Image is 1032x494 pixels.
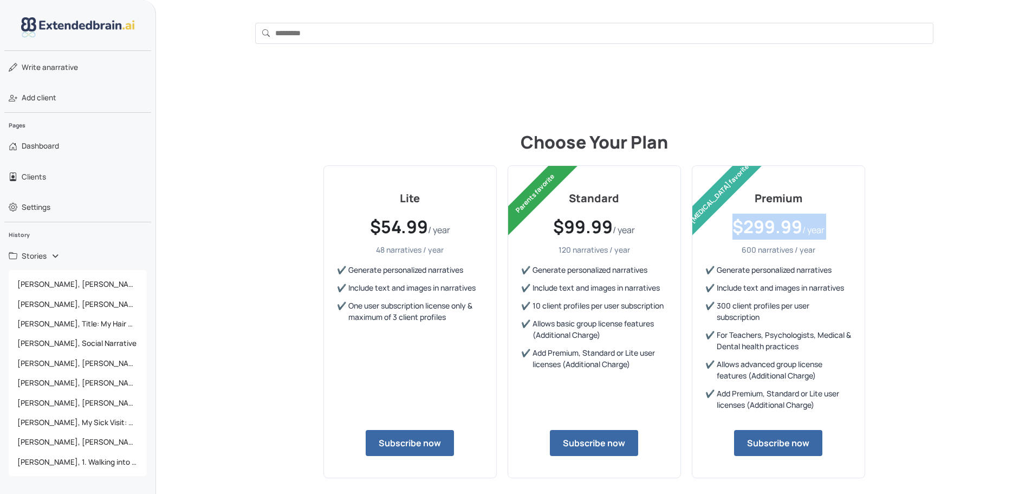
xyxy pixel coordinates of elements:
li: Allows basic group license features (Additional Charge) [521,318,667,341]
span: [PERSON_NAME], Title: My Hair Wash Adventure at [PERSON_NAME] [13,314,142,333]
span: Dashboard [22,140,59,151]
h3: Standard [521,192,667,205]
span: narrative [22,62,78,73]
span: [PERSON_NAME], [PERSON_NAME]'s Haircut Adventure at [PERSON_NAME] [13,432,142,452]
li: Include text and images in narratives [337,282,483,293]
a: [PERSON_NAME], [PERSON_NAME]'s Birthday Party Adventure [9,294,147,314]
p: $299.99 [705,214,852,240]
li: Generate personalized narratives [705,264,852,275]
a: [PERSON_NAME], [PERSON_NAME]’s College Adventure [9,354,147,373]
p: 48 narratives / year [337,244,483,255]
span: / year [802,224,825,236]
span: [PERSON_NAME], [PERSON_NAME]’s College Adventure [13,354,142,373]
p: $99.99 [521,214,667,240]
span: Clients [22,171,46,182]
p: 600 narratives / year [705,244,852,255]
li: One user subscription license only & maximum of 3 client profiles [337,300,483,323]
button: Subscribe now [366,430,454,456]
span: [PERSON_NAME], [PERSON_NAME]’s College Adventure: A Social Story [13,373,142,393]
li: Allows advanced group license features (Additional Charge) [705,358,852,381]
img: logo [21,17,135,37]
span: [PERSON_NAME], [PERSON_NAME]'s Potty Training Adventure [13,274,142,294]
li: For Teachers, Psychologists, Medical & Dental health practices [705,329,852,352]
li: Include text and images in narratives [521,282,667,293]
span: / year [428,224,450,236]
button: Subscribe now [734,430,822,456]
span: Parents favorite [489,148,580,239]
a: [PERSON_NAME], My Sick Visit: Communicating Effectively [9,413,147,432]
span: [PERSON_NAME], [PERSON_NAME]'s First Day at a [GEOGRAPHIC_DATA] [13,393,142,413]
h3: Lite [337,192,483,205]
li: Generate personalized narratives [337,264,483,275]
h2: Choose Your Plan [189,132,999,152]
span: Add client [22,92,56,103]
span: / year [613,224,635,236]
p: 120 narratives / year [521,244,667,255]
li: Add Premium, Standard or Lite user licenses (Additional Charge) [705,388,852,410]
a: [PERSON_NAME], [PERSON_NAME]'s First Day at a [GEOGRAPHIC_DATA] [9,393,147,413]
span: Write a [22,62,47,72]
a: [PERSON_NAME], [PERSON_NAME]'s Potty Training Adventure [9,274,147,294]
li: Generate personalized narratives [521,264,667,275]
span: [PERSON_NAME], My Sick Visit: Communicating Effectively [13,413,142,432]
li: Include text and images in narratives [705,282,852,293]
li: 10 client profiles per user subscription [521,300,667,311]
button: Subscribe now [550,430,638,456]
h3: Premium [705,192,852,205]
span: [PERSON_NAME], [PERSON_NAME]'s Birthday Party Adventure [13,294,142,314]
a: [PERSON_NAME], Social Narrative [9,333,147,353]
a: [PERSON_NAME], [PERSON_NAME]'s Haircut Adventure at [PERSON_NAME] [9,432,147,452]
a: [PERSON_NAME], 1. Walking into [PERSON_NAME]: [9,452,147,472]
span: [PERSON_NAME], Social Narrative [13,333,142,353]
li: Add Premium, Standard or Lite user licenses (Additional Charge) [521,347,667,370]
span: [MEDICAL_DATA] favorite [673,148,764,239]
span: Settings [22,202,50,213]
li: 300 client profiles per user subscription [705,300,852,323]
p: $54.99 [337,214,483,240]
span: Stories [22,251,47,261]
a: [PERSON_NAME], Title: My Hair Wash Adventure at [PERSON_NAME] [9,314,147,333]
a: [PERSON_NAME], [PERSON_NAME]’s College Adventure: A Social Story [9,373,147,393]
span: [PERSON_NAME], 1. Walking into [PERSON_NAME]: [13,452,142,472]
